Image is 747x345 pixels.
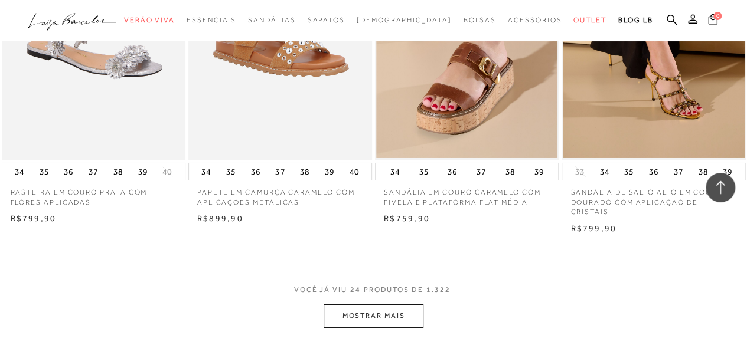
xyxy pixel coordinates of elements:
button: 39 [321,163,338,180]
span: BLOG LB [618,16,653,24]
button: 0 [704,13,721,29]
button: 37 [272,163,288,180]
span: 0 [713,12,722,20]
button: 39 [135,163,151,180]
button: 34 [387,163,403,180]
span: Essenciais [187,16,236,24]
a: BLOG LB [618,9,653,31]
a: noSubCategoriesText [248,9,295,31]
span: 1.322 [426,285,451,294]
span: R$799,90 [570,224,616,233]
span: Outlet [573,16,606,24]
button: 40 [346,163,363,180]
button: 40 [159,166,175,178]
button: 36 [645,163,662,180]
span: R$799,90 [11,213,57,223]
a: noSubCategoriesText [187,9,236,31]
span: R$899,90 [197,213,243,223]
button: 35 [36,163,53,180]
span: Sandálias [248,16,295,24]
span: Sapatos [307,16,344,24]
a: noSubCategoriesText [573,9,606,31]
button: 35 [621,163,637,180]
button: 38 [694,163,711,180]
a: noSubCategoriesText [124,9,175,31]
a: noSubCategoriesText [508,9,562,31]
button: 36 [444,163,461,180]
span: VOCÊ JÁ VIU PRODUTOS DE [294,285,454,294]
span: Verão Viva [124,16,175,24]
span: Acessórios [508,16,562,24]
a: noSubCategoriesText [307,9,344,31]
button: 36 [60,163,77,180]
button: 34 [11,163,28,180]
span: [DEMOGRAPHIC_DATA] [357,16,452,24]
a: PAPETE EM CAMURÇA CARAMELO COM APLICAÇÕES METÁLICAS [188,180,372,208]
button: 39 [530,163,547,180]
span: Bolsas [463,16,496,24]
button: 34 [596,163,612,180]
button: 38 [110,163,126,180]
button: MOSTRAR MAIS [324,304,423,327]
a: RASTEIRA EM COURO PRATA COM FLORES APLICADAS [2,180,185,208]
button: 38 [296,163,313,180]
button: 35 [223,163,239,180]
span: R$759,90 [384,213,430,223]
a: noSubCategoriesText [357,9,452,31]
button: 37 [473,163,490,180]
span: 24 [350,285,361,294]
button: 35 [416,163,432,180]
a: SANDÁLIA DE SALTO ALTO EM COURO DOURADO COM APLICAÇÃO DE CRISTAIS [562,180,745,217]
button: 37 [670,163,687,180]
button: 36 [247,163,264,180]
button: 39 [719,163,736,180]
button: 37 [85,163,102,180]
button: 38 [502,163,518,180]
button: 33 [572,166,588,178]
a: SANDÁLIA EM COURO CARAMELO COM FIVELA E PLATAFORMA FLAT MÉDIA [375,180,559,208]
a: noSubCategoriesText [463,9,496,31]
button: 34 [198,163,214,180]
